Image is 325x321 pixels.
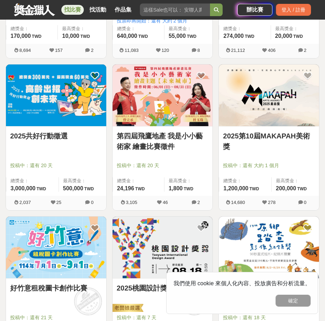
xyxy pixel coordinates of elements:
span: 我們使用 cookie 來個人化內容、投放廣告和分析流量。 [174,280,311,286]
span: 0 [91,200,93,205]
a: 找比賽 [61,5,84,15]
span: 120 [162,48,169,53]
span: TWD [187,34,196,39]
span: 2 [91,48,93,53]
span: 總獎金： [11,177,54,184]
span: 20,000 [275,33,292,39]
span: 170,000 [11,33,31,39]
a: 2025桃園設計獎 [117,283,209,293]
span: 總獎金： [117,25,160,32]
span: 最高獎金： [62,25,102,32]
span: 278 [268,200,276,205]
span: 11,083 [124,48,138,53]
span: TWD [138,34,148,39]
img: Cover Image [219,217,319,278]
img: 老闆娘嚴選 [111,303,143,313]
span: 最高獎金： [169,177,208,184]
span: 3,000,000 [11,185,35,191]
a: 作品集 [112,5,134,15]
img: Cover Image [219,64,319,126]
span: 最高獎金： [275,25,315,32]
span: 總獎金： [223,25,266,32]
span: 總獎金： [11,25,53,32]
div: 登入 / 註冊 [276,4,311,16]
span: 最高獎金： [63,177,102,184]
span: 1,800 [169,185,183,191]
span: 3,105 [126,200,137,205]
a: Cover Image [6,64,106,127]
span: 投稿中：還有 20 天 [10,162,102,169]
span: TWD [84,186,94,191]
span: 21,112 [231,48,245,53]
span: 157 [55,48,63,53]
a: Cover Image [219,64,319,127]
span: 14,680 [231,200,245,205]
a: 好竹意租稅圖卡創作比賽 [10,283,102,293]
img: Cover Image [6,217,106,278]
a: Cover Image [113,64,213,127]
a: 2025共好行動徵選 [10,131,102,141]
span: TWD [80,34,90,39]
span: 投稿中：還有 大約 1 個月 [223,162,315,169]
span: TWD [297,186,307,191]
span: TWD [250,186,259,191]
span: TWD [293,34,303,39]
span: 8,694 [19,48,31,53]
span: 10,000 [62,33,79,39]
span: 0 [304,200,306,205]
span: 最高獎金： [169,25,208,32]
img: Cover Image [6,64,106,126]
span: 2 [197,200,200,205]
a: 找活動 [87,5,109,15]
span: 24,196 [117,185,134,191]
img: Cover Image [113,64,213,126]
span: 總獎金： [117,177,160,184]
span: 500,000 [63,185,83,191]
span: 投票即將開始：還有 大約 2 個月 [117,17,209,25]
input: 這樣Sale也可以： 安聯人壽創意銷售法募集 [140,4,210,16]
span: 406 [268,48,276,53]
span: 46 [163,200,168,205]
span: TWD [36,186,46,191]
span: 25 [56,200,61,205]
span: TWD [245,34,254,39]
span: TWD [32,34,41,39]
span: TWD [184,186,193,191]
span: 55,000 [169,33,186,39]
span: TWD [135,186,145,191]
button: 確定 [276,295,311,307]
span: 1,200,000 [223,185,248,191]
a: 第四屆飛鷹地產 我是小小藝術家 繪畫比賽徵件 [117,131,209,152]
a: 2025第10屆MAKAPAH美術獎 [223,131,315,152]
span: 274,000 [223,33,244,39]
span: 8 [197,48,200,53]
img: Cover Image [113,217,213,278]
span: 最高獎金： [276,177,315,184]
span: 總獎金： [223,177,267,184]
span: 2 [304,48,306,53]
span: 640,000 [117,33,137,39]
a: 辦比賽 [237,4,272,16]
span: 200,000 [276,185,296,191]
span: 投稿中：還有 20 天 [117,162,209,169]
span: 2,037 [19,200,31,205]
